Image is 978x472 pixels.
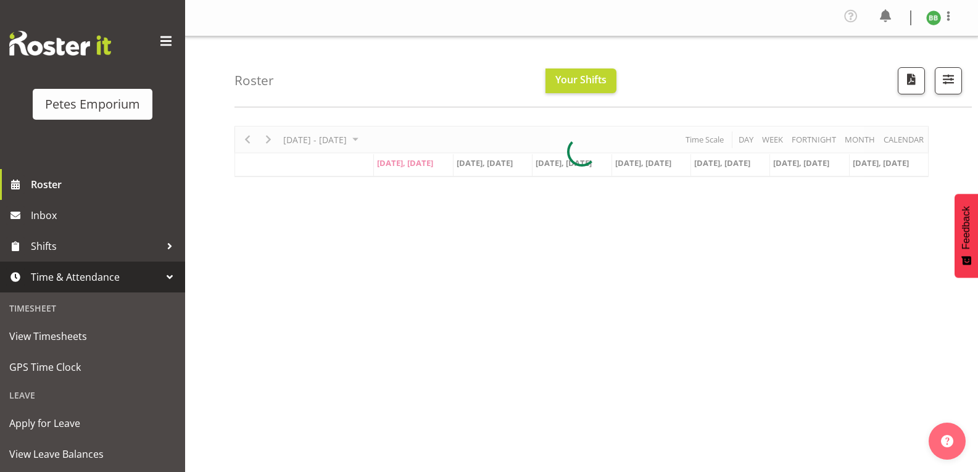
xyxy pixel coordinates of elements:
span: Time & Attendance [31,268,160,286]
img: beena-bist9974.jpg [926,10,941,25]
span: Shifts [31,237,160,255]
button: Filter Shifts [935,67,962,94]
span: GPS Time Clock [9,358,176,376]
span: Inbox [31,206,179,225]
button: Your Shifts [545,68,616,93]
div: Leave [3,383,182,408]
button: Download a PDF of the roster according to the set date range. [898,67,925,94]
a: GPS Time Clock [3,352,182,383]
a: Apply for Leave [3,408,182,439]
span: Roster [31,175,179,194]
div: Timesheet [3,296,182,321]
img: help-xxl-2.png [941,435,953,447]
div: Petes Emporium [45,95,140,114]
h4: Roster [234,73,274,88]
img: Rosterit website logo [9,31,111,56]
span: View Leave Balances [9,445,176,463]
span: Your Shifts [555,73,607,86]
span: Feedback [961,206,972,249]
button: Feedback - Show survey [955,194,978,278]
a: View Timesheets [3,321,182,352]
a: View Leave Balances [3,439,182,470]
span: View Timesheets [9,327,176,346]
span: Apply for Leave [9,414,176,433]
